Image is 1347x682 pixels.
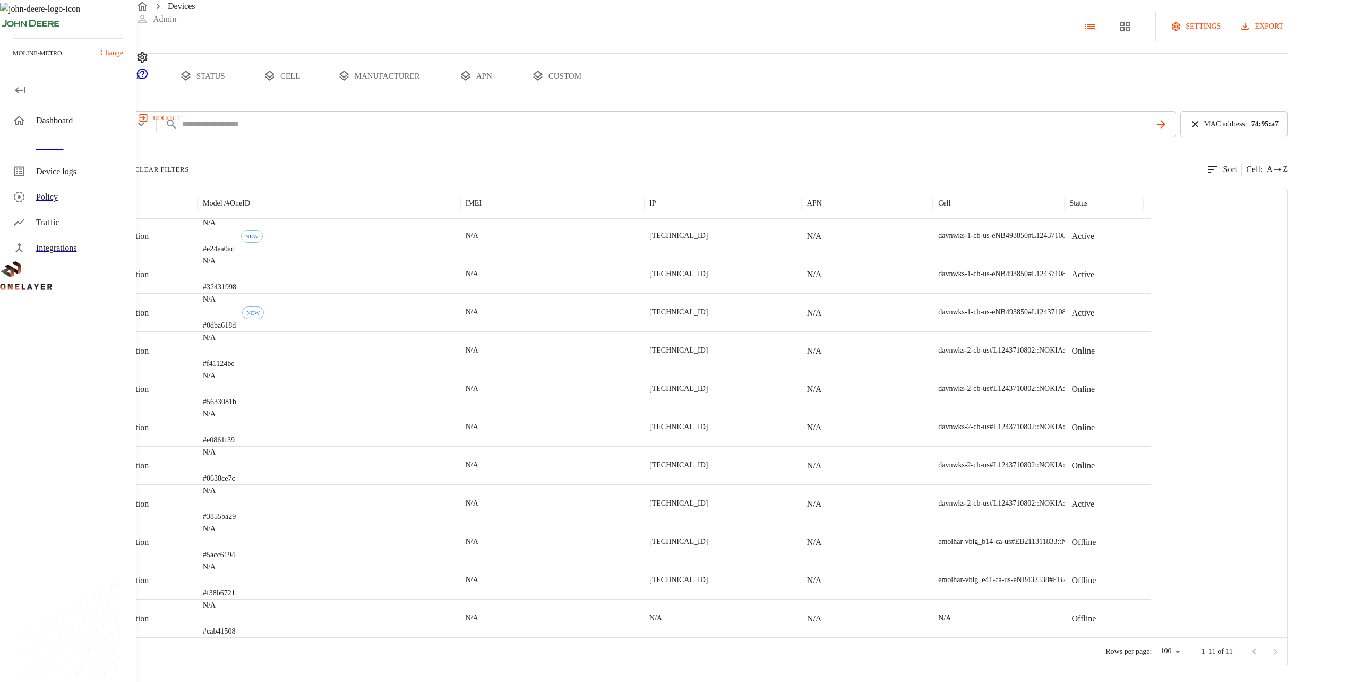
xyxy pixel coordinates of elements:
[1072,498,1095,510] p: Active
[203,397,236,407] p: #5633081b
[466,383,478,394] p: N/A
[203,371,236,381] p: N/A
[1072,306,1095,319] p: Active
[807,498,822,510] p: N/A
[466,269,478,279] p: N/A
[649,345,708,356] p: [TECHNICAL_ID]
[807,574,822,587] p: N/A
[466,307,478,318] p: N/A
[136,109,1347,126] a: logout
[203,244,235,254] p: #e24ea0ad
[203,473,235,484] p: #0638ce7c
[242,233,262,240] span: NEW
[1246,163,1263,176] p: Cell :
[649,307,708,318] p: [TECHNICAL_ID]
[1072,612,1096,625] p: Offline
[1072,459,1095,472] p: Online
[990,499,1084,507] span: #L1243710802::NOKIA::ASIB
[466,613,478,624] p: N/A
[990,385,1084,393] span: #L1243710802::NOKIA::ASIB
[807,459,822,472] p: N/A
[1283,164,1288,175] span: Z
[466,575,478,585] p: N/A
[938,198,950,209] p: Cell
[203,588,235,599] p: #f38b6721
[1072,345,1095,357] p: Online
[649,198,656,209] p: IP
[136,109,185,126] button: logout
[241,230,263,243] div: First seen: 09/02/2025 08:22:07 AM
[807,421,822,434] p: N/A
[807,612,822,625] p: N/A
[938,461,989,469] span: davnwks-2-cb-us
[1049,576,1159,584] span: #EB211210933::NOKIA::FW2QQD
[1072,268,1095,281] p: Active
[807,268,822,281] p: N/A
[203,550,235,560] p: #5acc6194
[203,320,236,331] p: #0dba618d
[203,511,236,522] p: #3855ba29
[649,460,708,471] p: [TECHNICAL_ID]
[203,218,235,228] p: N/A
[649,575,708,585] p: [TECHNICAL_ID]
[1028,232,1122,240] span: #L1243710840::NOKIA::ASIB
[649,498,708,509] p: [TECHNICAL_ID]
[243,310,263,316] span: NEW
[1072,230,1095,243] p: Active
[1267,164,1272,175] span: A
[990,461,1084,469] span: #L1243710802::NOKIA::ASIB
[649,383,708,394] p: [TECHNICAL_ID]
[203,198,250,209] p: Model /
[466,422,478,432] p: N/A
[203,485,236,496] p: N/A
[1028,308,1122,316] span: #L1243710840::NOKIA::ASIB
[203,256,236,267] p: N/A
[203,409,235,420] p: N/A
[938,346,989,354] span: davnwks-2-cb-us
[203,282,236,293] p: #32431998
[807,536,822,549] p: N/A
[938,614,951,622] span: N/A
[1072,536,1096,549] p: Offline
[938,576,1049,584] span: emolhar-vblg_e41-ca-us-eNB432538
[649,536,708,547] p: [TECHNICAL_ID]
[1072,383,1095,396] p: Online
[203,435,235,446] p: #e0861f39
[203,333,234,343] p: N/A
[466,231,478,241] p: N/A
[203,600,235,611] p: N/A
[1070,198,1088,209] p: Status
[807,198,822,209] p: APN
[466,345,478,356] p: N/A
[136,73,149,82] a: onelayer-support
[203,626,235,637] p: #cab41508
[1201,646,1233,657] p: 1–11 of 11
[466,536,478,547] p: N/A
[938,538,1011,545] span: emolhar-vblg_b14-ca-us
[649,269,708,279] p: [TECHNICAL_ID]
[807,306,822,319] p: N/A
[1072,421,1095,434] p: Online
[1072,574,1096,587] p: Offline
[938,575,1159,585] div: emolhar-vblg_e41-ca-us-eNB432538 #EB211210933::NOKIA::FW2QQD
[136,73,149,82] span: Support Portal
[1156,644,1184,659] div: 100
[807,230,822,243] p: N/A
[649,613,662,624] p: N/A
[1011,538,1121,545] span: #EB211311833::NOKIA::FW2QQD
[938,308,1028,316] span: davnwks-1-cb-us-eNB493850
[1223,163,1238,176] p: Sort
[807,345,822,357] p: N/A
[938,499,989,507] span: davnwks-2-cb-us
[466,198,482,209] p: IMEI
[938,423,989,431] span: davnwks-2-cb-us
[649,231,708,241] p: [TECHNICAL_ID]
[1028,270,1122,278] span: #L1243710840::NOKIA::ASIB
[118,163,193,176] button: Clear Filters
[203,524,235,534] p: N/A
[242,306,264,319] div: First seen: 09/03/2025 03:03:23 PM
[203,447,235,458] p: N/A
[203,562,235,573] p: N/A
[807,383,822,396] p: N/A
[990,346,1084,354] span: #L1243710802::NOKIA::ASIB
